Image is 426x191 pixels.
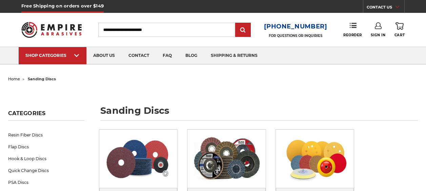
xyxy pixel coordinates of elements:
[100,106,418,121] h1: sanding discs
[343,33,362,37] span: Reorder
[86,47,122,64] a: about us
[264,34,327,38] p: FOR QUESTIONS OR INQUIRIES
[394,22,405,37] a: Cart
[8,110,84,121] h5: Categories
[156,47,179,64] a: faq
[8,141,84,153] a: Flap Discs
[204,47,264,64] a: shipping & returns
[367,3,404,13] a: CONTACT US
[8,176,84,188] a: PSA Discs
[8,129,84,141] a: Resin Fiber Discs
[28,77,56,81] span: sanding discs
[187,130,265,188] img: Flap Discs
[264,22,327,31] a: [PHONE_NUMBER]
[99,130,177,188] img: Resin Fiber Discs
[122,47,156,64] a: contact
[343,22,362,37] a: Reorder
[371,33,385,37] span: Sign In
[236,23,250,37] input: Submit
[8,77,20,81] a: home
[8,165,84,176] a: Quick Change Discs
[8,153,84,165] a: Hook & Loop Discs
[21,18,82,42] img: Empire Abrasives
[276,130,354,188] img: Hook & Loop Discs
[25,53,80,58] div: SHOP CATEGORIES
[394,33,405,37] span: Cart
[179,47,204,64] a: blog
